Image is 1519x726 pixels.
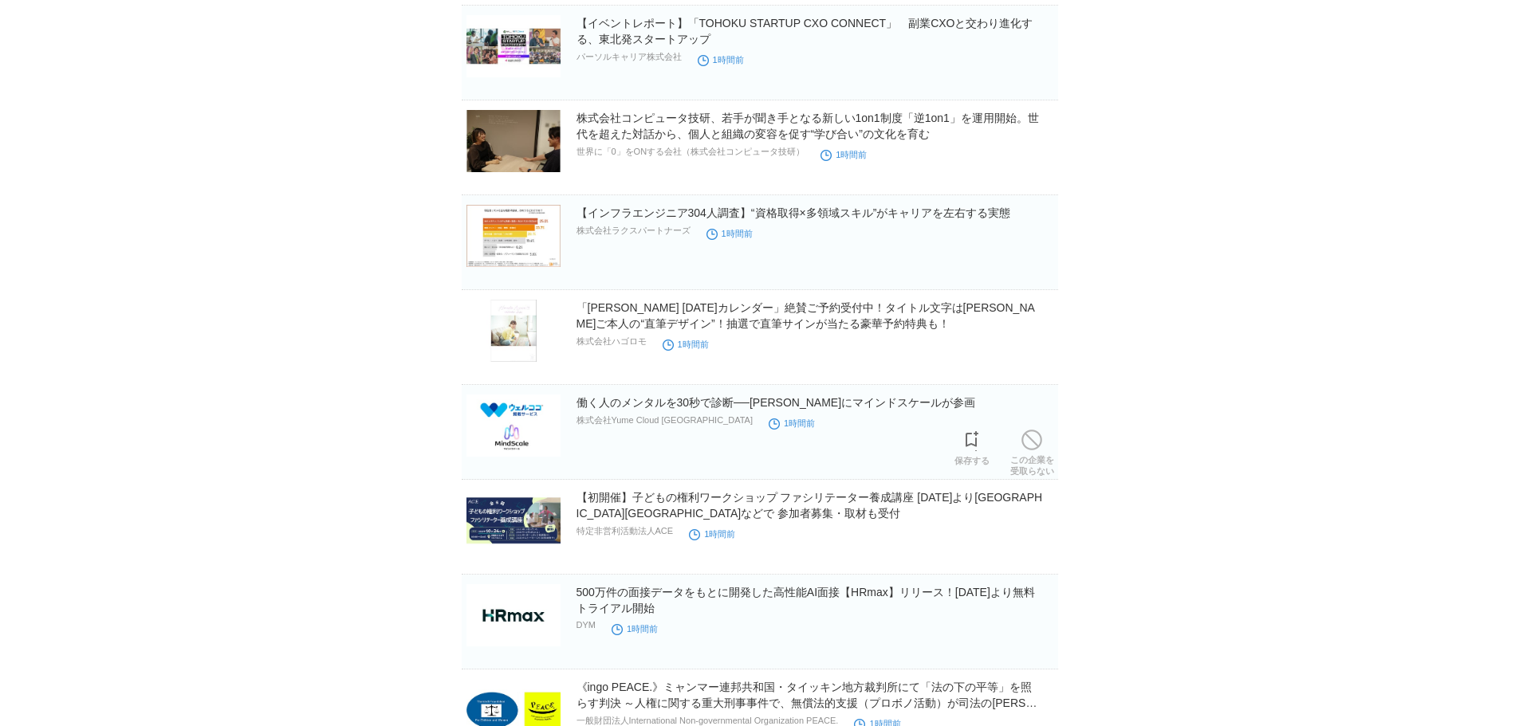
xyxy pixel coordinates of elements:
[577,17,1033,45] a: 【イベントレポート】「TOHOKU STARTUP CXO CONNECT」 副業CXOと交わり進化する、東北発スタートアップ
[706,229,753,238] time: 1時間前
[663,339,709,349] time: 1時間前
[769,418,815,428] time: 1時間前
[577,112,1039,140] a: 株式会社コンピュータ技研、若手が聞き手となる新しい1on1制度「逆1on1」を運用開始。世代を超えた対話から、個人と組織の変容を促す“学び合い”の文化を育む
[820,150,867,159] time: 1時間前
[612,624,658,634] time: 1時間前
[577,146,805,158] p: 世界に「0」をONする会社（株式会社コンピュータ技研）
[1010,426,1054,477] a: この企業を受取らない
[577,525,674,537] p: 特定非営利活動法人ACE
[466,584,561,646] img: 500万件の面接データをもとに開発した高性能AI面接【HRmax】リリース！10月15日より無料トライアル開始
[577,301,1035,330] a: 「[PERSON_NAME] [DATE]カレンダー」絶賛ご予約受付中！タイトル文字は[PERSON_NAME]ご本人の“直筆デザイン”！抽選で直筆サインが当たる豪華予約特典も！
[577,620,596,630] p: DYM
[689,529,735,539] time: 1時間前
[577,414,753,426] p: 株式会社Yume Cloud [GEOGRAPHIC_DATA]
[577,225,691,237] p: 株式会社ラクスパートナーズ
[577,681,1043,725] a: 《ingo PEACE.》ミャンマー連邦共和国・タイッキン地方裁判所にて「法の下の平等」を照らす判決 ～人権に関する重大刑事事件で、無償法的支援（プロボノ活動）が司法の[PERSON_NAME]...
[698,55,744,65] time: 1時間前
[577,491,1043,520] a: 【初開催】子どもの権利ワークショップ ファシリテーター養成講座 [DATE]より[GEOGRAPHIC_DATA][GEOGRAPHIC_DATA]などで 参加者募集・取材も受付
[466,110,561,172] img: 株式会社コンピュータ技研、若手が聞き手となる新しい1on1制度「逆1on1」を運用開始。世代を超えた対話から、個人と組織の変容を促す“学び合い”の文化を育む
[577,336,647,347] p: 株式会社ハゴロモ
[577,396,976,409] a: 働く人のメンタルを30秒で診断──[PERSON_NAME]にマインドスケールが参画
[954,426,990,466] a: 保存する
[577,51,682,63] p: パーソルキャリア株式会社
[466,15,561,77] img: 【イベントレポート】「TOHOKU STARTUP CXO CONNECT」 副業CXOと交わり進化する、東北発スタートアップ
[577,206,1011,219] a: 【インフラエンジニア304人調査】“資格取得×多領域スキル”がキャリアを左右する実態
[466,205,561,267] img: 【インフラエンジニア304人調査】“資格取得×多領域スキル”がキャリアを左右する実態
[577,586,1035,614] a: 500万件の面接データをもとに開発した高性能AI面接【HRmax】リリース！[DATE]より無料トライアル開始
[466,394,561,457] img: 働く人のメンタルを30秒で診断──ウェルココにマインドスケールが参画
[466,489,561,551] img: 【初開催】子どもの権利ワークショップ ファシリテーター養成講座 10月24日より沖縄県うるま市などで 参加者募集・取材も受付
[466,300,561,362] img: 「綾瀬はるか 2026カレンダー」絶賛ご予約受付中！タイトル文字は綾瀬さんご本人の“直筆デザイン”！抽選で直筆サインが当たる豪華予約特典も！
